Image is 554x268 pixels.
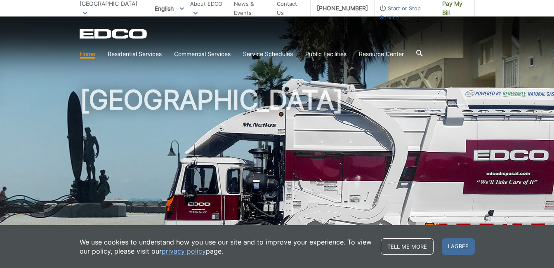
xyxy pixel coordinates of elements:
[442,238,475,255] span: I agree
[80,87,475,268] h1: [GEOGRAPHIC_DATA]
[149,2,190,15] span: English
[174,49,231,59] a: Commercial Services
[80,49,95,59] a: Home
[305,49,347,59] a: Public Facilities
[108,49,162,59] a: Residential Services
[359,49,404,59] a: Resource Center
[381,238,434,255] a: Tell me more
[243,49,293,59] a: Service Schedules
[162,247,206,256] a: privacy policy
[80,237,372,256] p: We use cookies to understand how you use our site and to improve your experience. To view our pol...
[80,29,148,39] a: EDCD logo. Return to the homepage.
